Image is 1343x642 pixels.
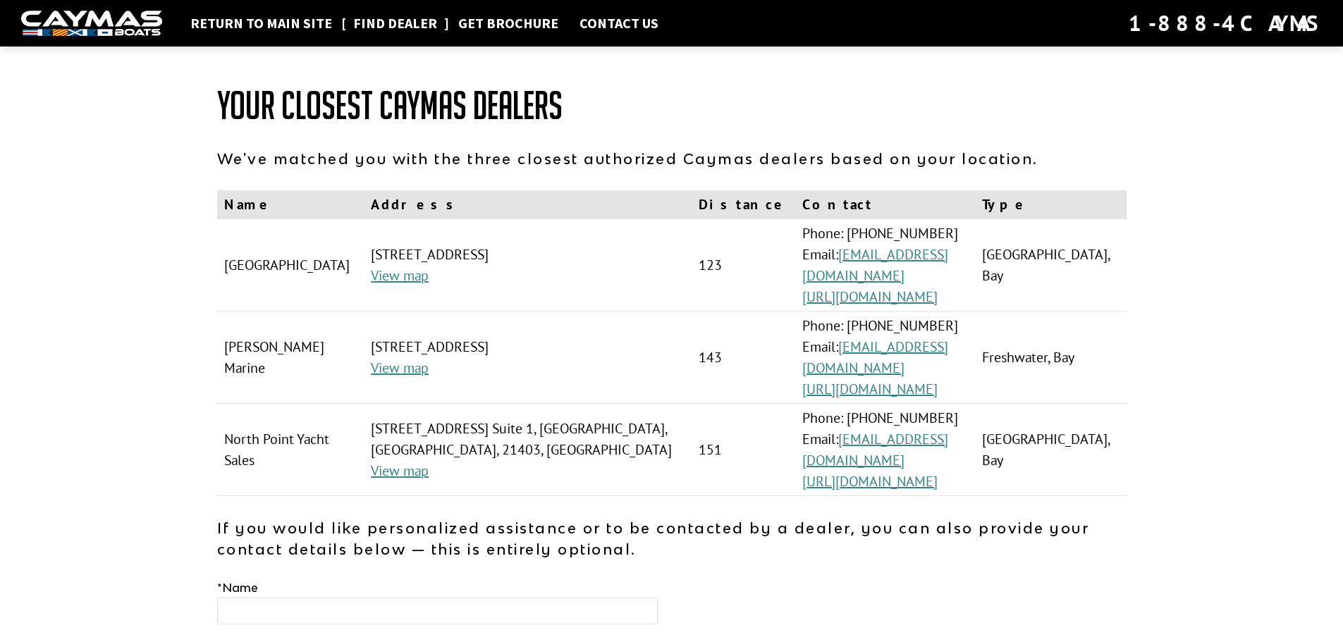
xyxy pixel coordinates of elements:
[795,404,974,496] td: Phone: [PHONE_NUMBER] Email:
[217,517,1127,560] p: If you would like personalized assistance or to be contacted by a dealer, you can also provide yo...
[802,245,948,285] a: [EMAIL_ADDRESS][DOMAIN_NAME]
[802,288,938,306] a: [URL][DOMAIN_NAME]
[217,311,364,404] td: [PERSON_NAME] Marine
[975,190,1127,219] th: Type
[364,190,692,219] th: Address
[795,219,974,311] td: Phone: [PHONE_NUMBER] Email:
[975,404,1127,496] td: [GEOGRAPHIC_DATA], Bay
[795,311,974,404] td: Phone: [PHONE_NUMBER] Email:
[217,579,258,596] label: Name
[371,462,429,480] a: View map
[692,311,795,404] td: 143
[802,380,938,398] a: [URL][DOMAIN_NAME]
[802,338,948,377] a: [EMAIL_ADDRESS][DOMAIN_NAME]
[364,219,692,311] td: [STREET_ADDRESS]
[692,190,795,219] th: Distance
[217,404,364,496] td: North Point Yacht Sales
[183,14,339,32] a: Return to main site
[802,472,938,490] a: [URL][DOMAIN_NAME]
[364,404,692,496] td: [STREET_ADDRESS] Suite 1, [GEOGRAPHIC_DATA], [GEOGRAPHIC_DATA], 21403, [GEOGRAPHIC_DATA]
[692,219,795,311] td: 123
[217,219,364,311] td: [GEOGRAPHIC_DATA]
[346,14,444,32] a: Find Dealer
[371,359,429,377] a: View map
[572,14,666,32] a: Contact Us
[975,311,1127,404] td: Freshwater, Bay
[217,85,1127,127] h1: Your Closest Caymas Dealers
[217,190,364,219] th: Name
[21,11,162,37] img: white-logo-c9c8dbefe5ff5ceceb0f0178aa75bf4bb51f6bca0971e226c86eb53dfe498488.png
[692,404,795,496] td: 151
[217,148,1127,169] p: We've matched you with the three closest authorized Caymas dealers based on your location.
[371,266,429,285] a: View map
[451,14,565,32] a: Get Brochure
[802,430,948,469] a: [EMAIL_ADDRESS][DOMAIN_NAME]
[795,190,974,219] th: Contact
[364,311,692,404] td: [STREET_ADDRESS]
[975,219,1127,311] td: [GEOGRAPHIC_DATA], Bay
[1129,8,1322,39] div: 1-888-4CAYMAS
